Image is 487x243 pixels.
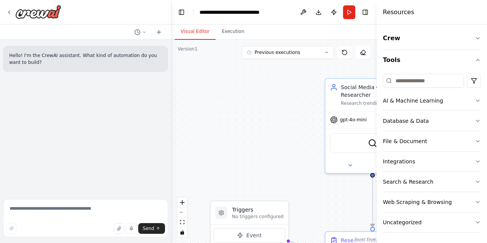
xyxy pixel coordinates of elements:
[199,8,284,16] nav: breadcrumb
[177,197,187,237] div: React Flow controls
[177,197,187,207] button: zoom in
[126,223,137,234] button: Click to speak your automation idea
[369,178,376,227] g: Edge from 95cc4459-e952-4da7-9aee-ef496a9d96be to 46b3a17f-5951-4d44-a29e-7ea0e3adf733
[177,227,187,237] button: toggle interactivity
[383,172,481,192] button: Search & Research
[383,158,415,165] div: Integrations
[255,49,300,55] span: Previous executions
[360,7,371,18] button: Hide right sidebar
[383,8,414,17] h4: Resources
[138,223,165,234] button: Send
[15,5,61,19] img: Logo
[383,71,481,239] div: Tools
[214,228,285,243] button: Event
[383,192,481,212] button: Web Scraping & Browsing
[368,139,377,148] img: SerperDevTool
[383,131,481,151] button: File & Document
[216,24,250,40] button: Execution
[131,28,150,37] button: Switch to previous chat
[232,206,284,214] h3: Triggers
[383,91,481,111] button: AI & Machine Learning
[383,178,433,186] div: Search & Research
[383,97,443,104] div: AI & Machine Learning
[177,217,187,227] button: fit view
[383,49,481,71] button: Tools
[325,78,420,174] div: Social Media Content ResearcherResearch trending topics and industry news in the {industry} secto...
[153,28,165,37] button: Start a new chat
[114,223,124,234] button: Upload files
[177,207,187,217] button: zoom out
[341,100,415,106] div: Research trending topics and industry news in the {industry} sector to identify content opportuni...
[383,152,481,171] button: Integrations
[383,219,422,226] div: Uncategorized
[9,52,162,66] p: Hello! I'm the CrewAI assistant. What kind of automation do you want to build?
[383,198,452,206] div: Web Scraping & Browsing
[6,223,17,234] button: Improve this prompt
[383,212,481,232] button: Uncategorized
[383,137,427,145] div: File & Document
[355,237,376,241] a: React Flow attribution
[383,117,429,125] div: Database & Data
[383,28,481,49] button: Crew
[175,24,216,40] button: Visual Editor
[383,111,481,131] button: Database & Data
[373,161,417,170] button: Open in side panel
[178,46,198,52] div: Version 1
[242,46,334,59] button: Previous executions
[340,117,367,123] span: gpt-4o-mini
[143,225,154,232] span: Send
[341,83,415,99] div: Social Media Content Researcher
[246,232,261,239] span: Event
[176,7,187,18] button: Hide left sidebar
[232,214,284,220] p: No triggers configured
